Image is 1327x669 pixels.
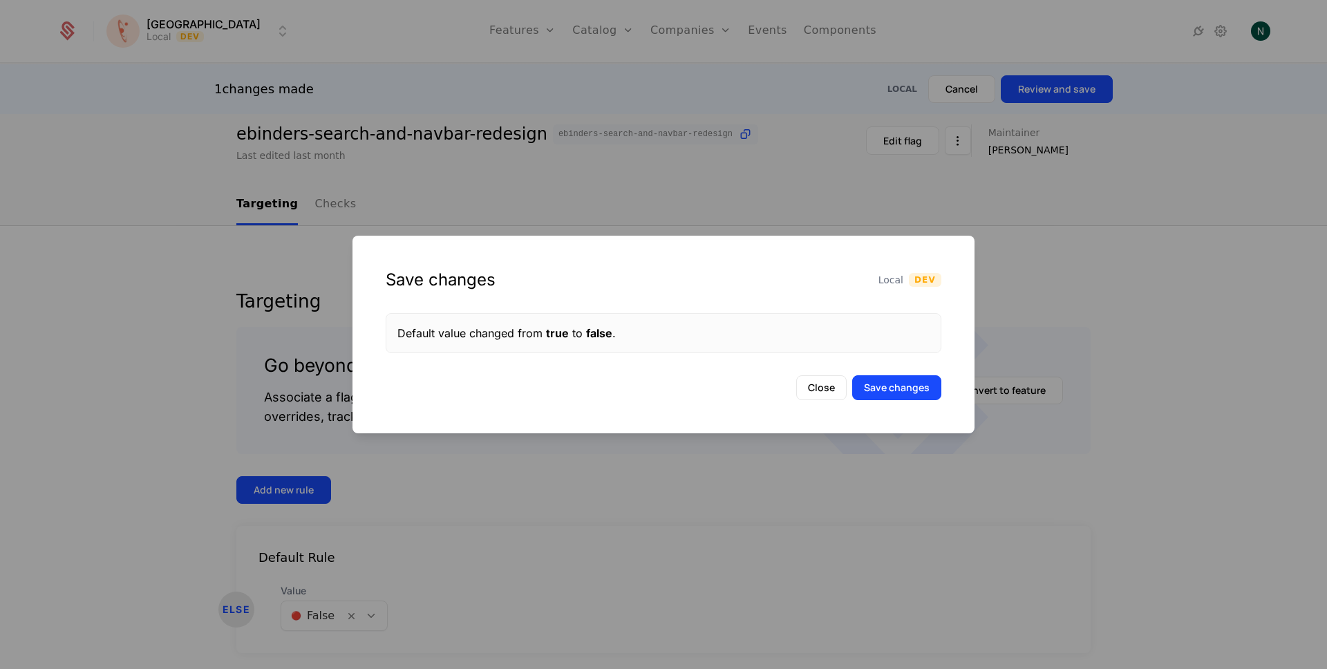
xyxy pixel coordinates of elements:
span: Dev [909,273,941,287]
div: Default value changed from to . [397,325,930,341]
button: Close [796,375,847,400]
div: Save changes [386,269,496,291]
span: Local [878,273,903,287]
span: false [586,326,612,340]
span: true [546,326,569,340]
button: Save changes [852,375,941,400]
